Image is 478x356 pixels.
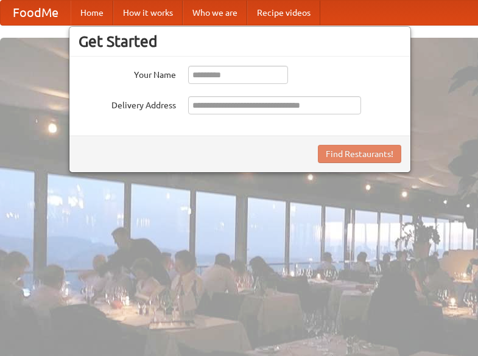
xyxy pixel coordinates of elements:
[247,1,320,25] a: Recipe videos
[183,1,247,25] a: Who we are
[79,66,176,81] label: Your Name
[318,145,401,163] button: Find Restaurants!
[79,96,176,111] label: Delivery Address
[1,1,71,25] a: FoodMe
[79,32,401,51] h3: Get Started
[113,1,183,25] a: How it works
[71,1,113,25] a: Home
